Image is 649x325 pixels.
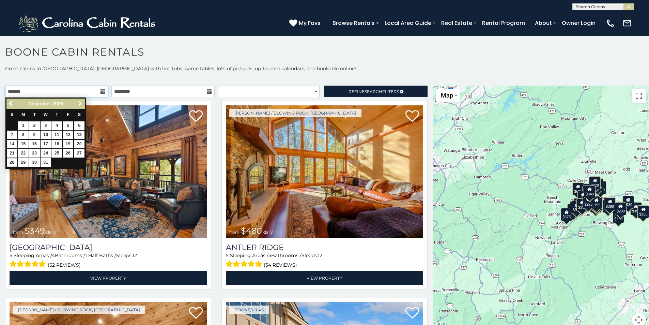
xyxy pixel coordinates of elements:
[74,131,84,139] a: 13
[592,178,604,191] div: $255
[226,271,423,285] a: View Property
[226,252,423,269] div: Sleeping Areas / Bathrooms / Sleeps:
[29,131,40,139] a: 9
[63,131,73,139] a: 12
[18,158,29,167] a: 29
[329,17,378,29] a: Browse Rentals
[189,306,203,321] a: Add to favorites
[85,252,116,258] span: 1 Half Baths /
[133,252,137,258] span: 12
[7,131,17,139] a: 7
[29,158,40,167] a: 30
[18,149,29,158] a: 22
[11,112,13,117] span: Sunday
[77,101,83,106] span: Next
[51,149,62,158] a: 25
[589,176,601,189] div: $320
[7,158,17,167] a: 28
[18,131,29,139] a: 8
[289,19,322,28] a: My Favs
[241,226,262,236] span: $480
[21,112,25,117] span: Monday
[571,201,583,213] div: $325
[603,200,614,212] div: $695
[606,18,615,28] img: phone-regular-white.png
[10,105,207,238] a: Diamond Creek Lodge from $349 daily
[229,230,239,235] span: from
[17,13,158,33] img: White-1-2.png
[41,131,51,139] a: 10
[10,271,207,285] a: View Property
[622,18,632,28] img: mail-regular-white.png
[44,112,48,117] span: Wednesday
[13,306,145,314] a: [PERSON_NAME] / Blowing Rock, [GEOGRAPHIC_DATA]
[436,89,460,102] button: Change map style
[595,181,607,194] div: $250
[229,109,361,117] a: [PERSON_NAME] / Blowing Rock, [GEOGRAPHIC_DATA]
[56,112,58,117] span: Thursday
[263,230,273,235] span: daily
[572,182,584,195] div: $635
[52,101,63,106] span: 2025
[405,109,419,124] a: Add to favorites
[226,105,423,238] img: Antler Ridge
[576,198,588,211] div: $395
[229,306,269,314] a: Boone/Vilas
[226,105,423,238] a: Antler Ridge from $480 daily
[10,252,207,269] div: Sleeping Areas / Bathrooms / Sleeps:
[622,195,634,208] div: $930
[531,17,555,29] a: About
[63,149,73,158] a: 26
[583,195,594,208] div: $225
[613,210,624,223] div: $350
[41,140,51,148] a: 17
[48,261,81,269] span: (52 reviews)
[582,183,594,196] div: $565
[33,112,36,117] span: Tuesday
[29,140,40,148] a: 16
[365,89,382,94] span: Search
[479,17,528,29] a: Rental Program
[318,252,322,258] span: 12
[226,243,423,252] a: Antler Ridge
[13,230,23,235] span: from
[29,121,40,130] a: 2
[10,252,12,258] span: 5
[78,112,81,117] span: Saturday
[226,252,229,258] span: 5
[561,208,573,221] div: $375
[67,112,69,117] span: Friday
[74,149,84,158] a: 27
[604,197,616,210] div: $380
[630,202,642,215] div: $355
[51,131,62,139] a: 11
[632,89,646,103] button: Toggle fullscreen view
[577,191,589,204] div: $410
[264,261,297,269] span: (34 reviews)
[615,202,627,215] div: $299
[76,100,84,108] a: Next
[590,200,602,212] div: $315
[591,197,603,210] div: $675
[7,149,17,158] a: 21
[591,196,602,209] div: $395
[268,252,271,258] span: 5
[28,101,51,106] span: December
[438,17,476,29] a: Real Estate
[10,243,207,252] h3: Diamond Creek Lodge
[74,121,84,130] a: 6
[189,109,203,124] a: Add to favorites
[10,105,207,238] img: Diamond Creek Lodge
[51,121,62,130] a: 4
[18,121,29,130] a: 1
[324,86,427,97] a: RefineSearchFilters
[74,140,84,148] a: 20
[46,230,56,235] span: daily
[41,158,51,167] a: 31
[9,101,14,106] span: Previous
[63,121,73,130] a: 5
[18,140,29,148] a: 15
[41,121,51,130] a: 3
[584,185,596,198] div: $349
